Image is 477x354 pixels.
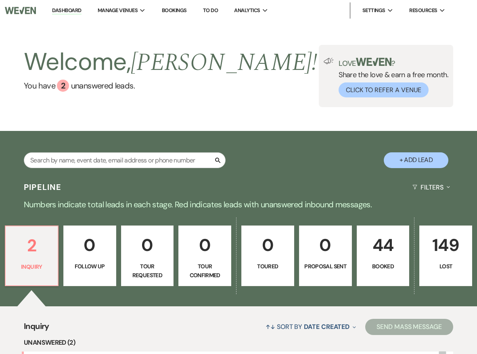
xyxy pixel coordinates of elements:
[184,262,226,280] p: Tour Confirmed
[57,80,69,92] div: 2
[362,232,404,259] p: 44
[52,7,81,15] a: Dashboard
[121,225,174,286] a: 0Tour Requested
[304,232,347,259] p: 0
[24,181,62,193] h3: Pipeline
[10,262,53,271] p: Inquiry
[339,58,448,67] p: Love ?
[241,225,294,286] a: 0Toured
[24,320,49,337] span: Inquiry
[299,225,352,286] a: 0Proposal Sent
[419,225,472,286] a: 149Lost
[24,337,453,348] li: Unanswered (2)
[262,316,359,337] button: Sort By Date Created
[63,225,116,286] a: 0Follow Up
[24,152,226,168] input: Search by name, event date, email address or phone number
[234,6,260,15] span: Analytics
[162,7,187,14] a: Bookings
[339,82,429,97] button: Click to Refer a Venue
[24,45,317,80] h2: Welcome,
[304,322,349,331] span: Date Created
[334,58,448,97] div: Share the love & earn a free month.
[69,262,111,271] p: Follow Up
[409,177,453,198] button: Filters
[362,262,404,271] p: Booked
[24,80,317,92] a: You have 2 unanswered leads.
[98,6,138,15] span: Manage Venues
[126,262,169,280] p: Tour Requested
[425,262,467,271] p: Lost
[203,7,218,14] a: To Do
[324,58,334,64] img: loud-speaker-illustration.svg
[5,2,36,19] img: Weven Logo
[247,232,289,259] p: 0
[365,319,453,335] button: Send Mass Message
[178,225,231,286] a: 0Tour Confirmed
[266,322,275,331] span: ↑↓
[131,44,317,81] span: [PERSON_NAME] !
[384,152,448,168] button: + Add Lead
[362,6,385,15] span: Settings
[356,58,392,66] img: weven-logo-green.svg
[425,232,467,259] p: 149
[69,232,111,259] p: 0
[184,232,226,259] p: 0
[357,225,410,286] a: 44Booked
[247,262,289,271] p: Toured
[10,232,53,259] p: 2
[304,262,347,271] p: Proposal Sent
[126,232,169,259] p: 0
[409,6,437,15] span: Resources
[5,225,59,286] a: 2Inquiry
